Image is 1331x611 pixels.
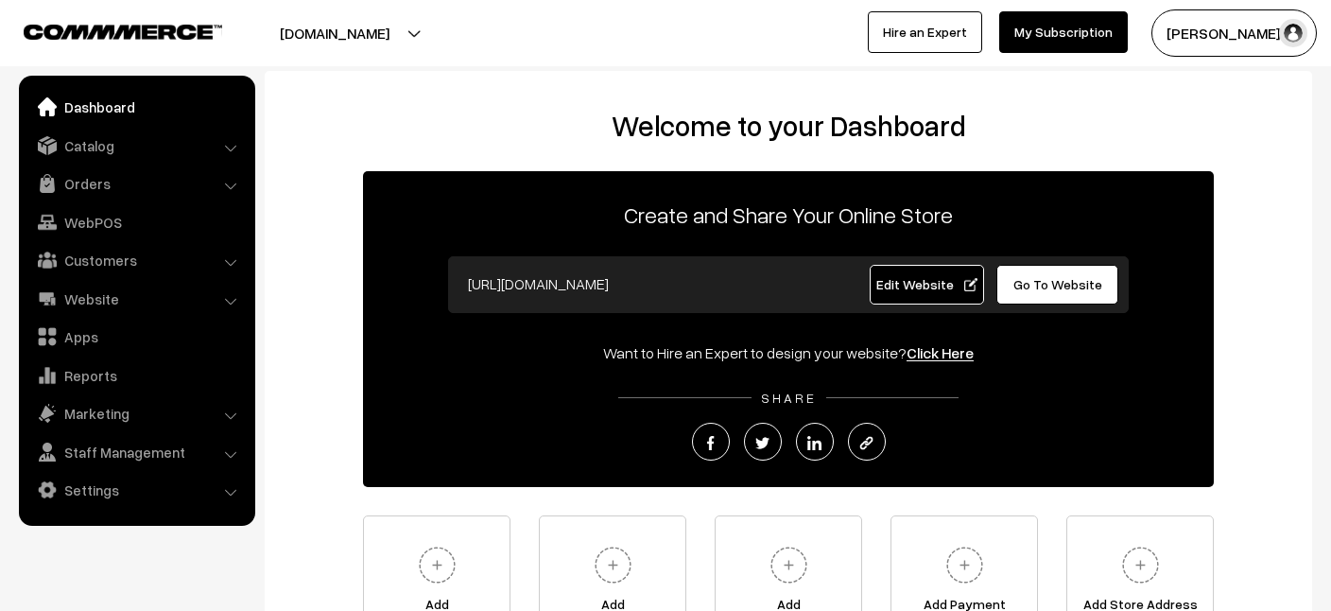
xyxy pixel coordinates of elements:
button: [PERSON_NAME] S… [1151,9,1317,57]
img: COMMMERCE [24,25,222,39]
a: Hire an Expert [868,11,982,53]
a: Website [24,282,249,316]
img: plus.svg [411,539,463,591]
h2: Welcome to your Dashboard [284,109,1293,143]
p: Create and Share Your Online Store [363,198,1214,232]
a: WebPOS [24,205,249,239]
img: plus.svg [1115,539,1167,591]
a: COMMMERCE [24,19,189,42]
img: plus.svg [763,539,815,591]
img: user [1279,19,1307,47]
a: Customers [24,243,249,277]
a: Edit Website [870,265,985,305]
a: Dashboard [24,90,249,124]
img: plus.svg [587,539,639,591]
a: Orders [24,166,249,201]
a: Apps [24,320,249,354]
a: Go To Website [996,265,1118,305]
a: Catalog [24,129,249,163]
img: plus.svg [939,539,991,591]
a: Settings [24,473,249,507]
span: Edit Website [876,276,977,292]
button: [DOMAIN_NAME] [214,9,456,57]
span: SHARE [752,390,826,406]
a: Click Here [907,343,974,362]
a: Reports [24,358,249,393]
a: Staff Management [24,435,249,469]
a: My Subscription [999,11,1128,53]
span: Go To Website [1013,276,1102,292]
a: Marketing [24,396,249,430]
div: Want to Hire an Expert to design your website? [363,341,1214,364]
